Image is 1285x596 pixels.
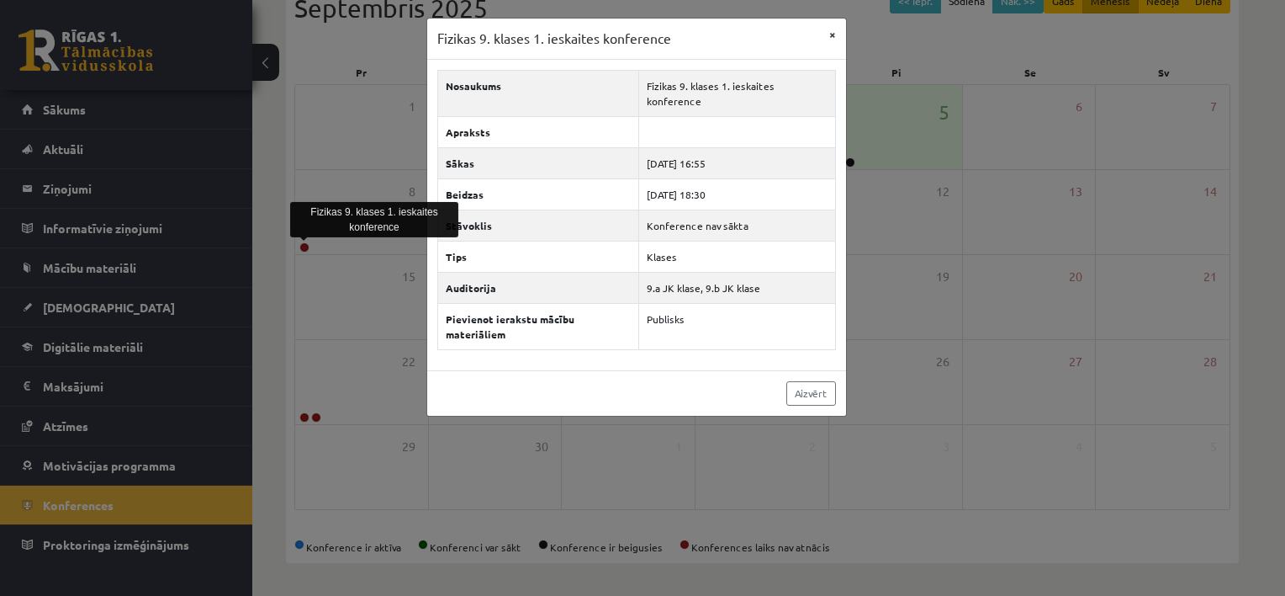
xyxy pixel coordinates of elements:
[639,303,835,349] td: Publisks
[639,178,835,210] td: [DATE] 18:30
[437,210,639,241] th: Stāvoklis
[819,19,846,51] button: ×
[639,210,835,241] td: Konference nav sākta
[437,116,639,147] th: Apraksts
[437,241,639,272] th: Tips
[639,272,835,303] td: 9.a JK klase, 9.b JK klase
[437,178,639,210] th: Beidzas
[290,202,458,237] div: Fizikas 9. klases 1. ieskaites konference
[437,303,639,349] th: Pievienot ierakstu mācību materiāliem
[639,241,835,272] td: Klases
[437,147,639,178] th: Sākas
[639,147,835,178] td: [DATE] 16:55
[437,29,671,49] h3: Fizikas 9. klases 1. ieskaites konference
[639,70,835,116] td: Fizikas 9. klases 1. ieskaites konference
[786,381,836,406] a: Aizvērt
[437,70,639,116] th: Nosaukums
[437,272,639,303] th: Auditorija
